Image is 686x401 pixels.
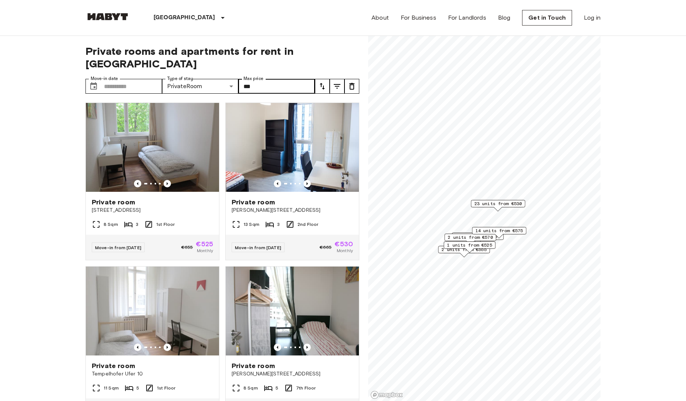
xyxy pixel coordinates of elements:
[243,76,263,82] label: Max price
[225,103,359,260] a: Marketing picture of unit DE-01-302-005-01Previous imagePrevious imagePrivate room[PERSON_NAME][S...
[86,267,219,355] img: Marketing picture of unit DE-01-099-04M
[104,385,119,391] span: 11 Sqm
[232,198,275,207] span: Private room
[522,10,572,26] a: Get in Touch
[472,227,527,238] div: Map marker
[438,246,490,257] div: Map marker
[455,233,500,240] span: 3 units from €605
[444,241,495,253] div: Map marker
[448,234,493,241] span: 2 units from €570
[243,385,258,391] span: 8 Sqm
[92,361,135,370] span: Private room
[444,234,496,245] div: Map marker
[86,79,101,94] button: Choose date
[154,13,215,22] p: [GEOGRAPHIC_DATA]
[134,180,141,187] button: Previous image
[92,370,213,378] span: Tempelhofer Ufer 10
[92,207,213,214] span: [STREET_ADDRESS]
[315,79,330,94] button: tune
[297,221,318,228] span: 2nd Floor
[447,242,492,248] span: 1 units from €525
[226,267,359,355] img: Marketing picture of unit DE-01-302-020-03
[441,246,487,253] span: 2 units from €555
[156,221,175,228] span: 1st Floor
[104,221,118,228] span: 8 Sqm
[164,180,171,187] button: Previous image
[137,385,139,391] span: 5
[197,247,213,254] span: Monthly
[334,241,353,247] span: €530
[196,241,213,247] span: €525
[320,244,332,251] span: €665
[226,103,359,192] img: Marketing picture of unit DE-01-302-005-01
[448,13,486,22] a: For Landlords
[91,76,118,82] label: Move-in date
[475,227,523,234] span: 14 units from €575
[474,200,522,207] span: 23 units from €530
[274,180,281,187] button: Previous image
[162,79,239,94] div: PrivateRoom
[277,221,280,228] span: 3
[330,79,344,94] button: tune
[471,200,525,211] div: Map marker
[371,13,389,22] a: About
[276,385,278,391] span: 5
[584,13,601,22] a: Log in
[92,198,135,207] span: Private room
[164,344,171,351] button: Previous image
[86,103,219,192] img: Marketing picture of unit DE-01-108-02M
[498,13,511,22] a: Blog
[232,361,275,370] span: Private room
[452,233,504,244] div: Map marker
[232,207,353,214] span: [PERSON_NAME][STREET_ADDRESS]
[136,221,138,228] span: 3
[370,391,403,399] a: Mapbox logo
[303,344,311,351] button: Previous image
[85,13,130,20] img: Habyt
[85,103,219,260] a: Marketing picture of unit DE-01-108-02MPrevious imagePrevious imagePrivate room[STREET_ADDRESS]8 ...
[243,221,259,228] span: 13 Sqm
[337,247,353,254] span: Monthly
[296,385,316,391] span: 7th Floor
[157,385,175,391] span: 1st Floor
[274,344,281,351] button: Previous image
[167,76,193,82] label: Type of stay
[85,45,359,70] span: Private rooms and apartments for rent in [GEOGRAPHIC_DATA]
[181,244,193,251] span: €655
[134,344,141,351] button: Previous image
[401,13,436,22] a: For Business
[95,245,141,250] span: Move-in from [DATE]
[344,79,359,94] button: tune
[303,180,311,187] button: Previous image
[232,370,353,378] span: [PERSON_NAME][STREET_ADDRESS]
[235,245,281,250] span: Move-in from [DATE]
